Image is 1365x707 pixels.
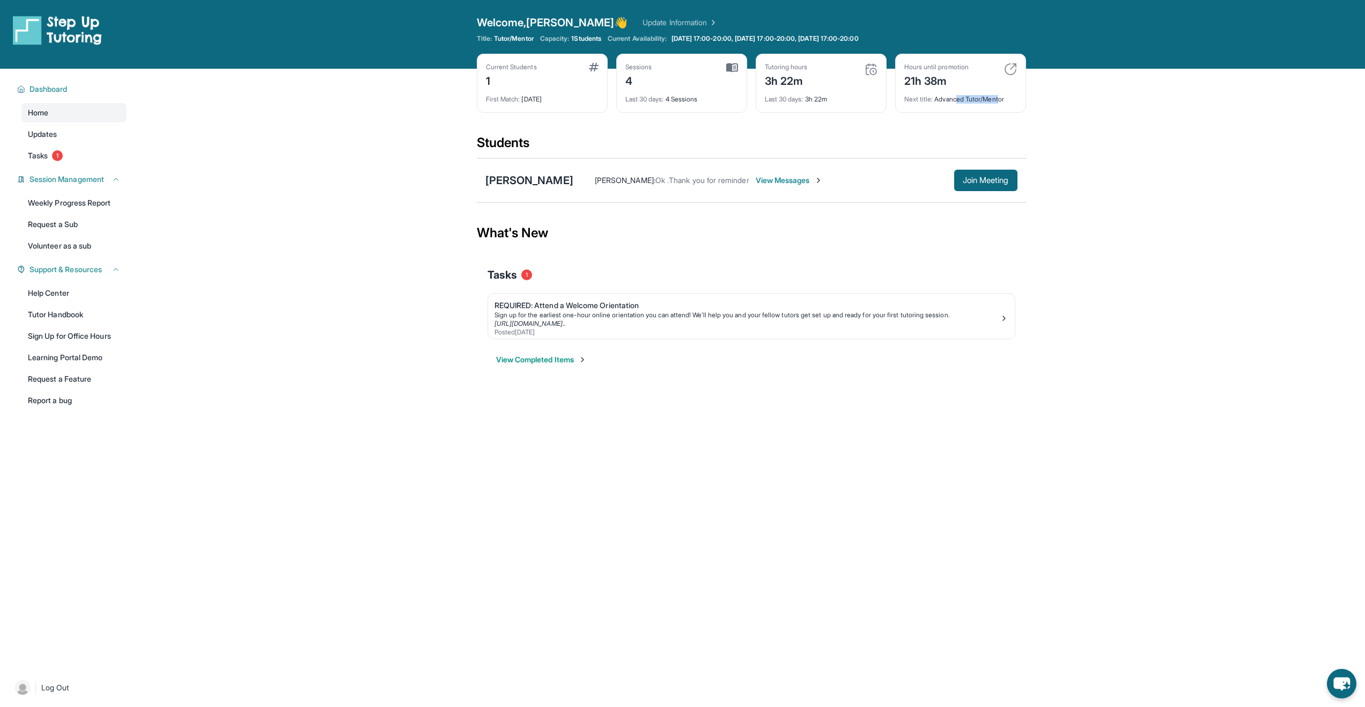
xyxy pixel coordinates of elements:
a: Learning Portal Demo [21,348,127,367]
img: user-img [15,680,30,695]
span: Support & Resources [29,264,102,275]
div: Sessions [625,63,652,71]
span: Last 30 days : [765,95,803,103]
div: Advanced Tutor/Mentor [904,89,1017,104]
div: [PERSON_NAME] [485,173,573,188]
a: Update Information [643,17,718,28]
span: 1 [521,269,532,280]
button: Support & Resources [25,264,120,275]
div: 3h 22m [765,71,808,89]
a: Report a bug [21,391,127,410]
div: What's New [477,209,1026,257]
a: [DATE] 17:00-20:00, [DATE] 17:00-20:00, [DATE] 17:00-20:00 [669,34,861,43]
span: Last 30 days : [625,95,664,103]
div: Students [477,134,1026,158]
span: First Match : [486,95,520,103]
span: 1 [52,150,63,161]
div: Tutoring hours [765,63,808,71]
a: |Log Out [11,676,127,699]
img: Chevron Right [707,17,718,28]
a: Request a Feature [21,369,127,389]
span: [PERSON_NAME] : [595,176,655,185]
a: Help Center [21,283,127,303]
a: [URL][DOMAIN_NAME].. [495,319,566,327]
div: Hours until promotion [904,63,969,71]
span: Tasks [488,267,517,282]
a: REQUIRED: Attend a Welcome OrientationSign up for the earliest one-hour online orientation you ca... [488,294,1015,339]
span: | [34,681,37,694]
a: Request a Sub [21,215,127,234]
button: Dashboard [25,84,120,94]
div: 4 [625,71,652,89]
div: 4 Sessions [625,89,738,104]
img: logo [13,15,102,45]
span: Capacity: [540,34,570,43]
img: Chevron-Right [814,176,823,185]
a: Tutor Handbook [21,305,127,324]
div: [DATE] [486,89,599,104]
span: Join Meeting [963,177,1009,184]
span: Updates [28,129,57,140]
div: REQUIRED: Attend a Welcome Orientation [495,300,1000,311]
a: Sign Up for Office Hours [21,326,127,346]
button: chat-button [1327,669,1356,698]
span: Next title : [904,95,933,103]
a: Updates [21,125,127,144]
span: 1 Students [571,34,601,43]
span: Title: [477,34,492,43]
img: card [589,63,599,71]
div: Current Students [486,63,537,71]
span: Session Management [29,174,104,185]
span: Tasks [28,150,48,161]
a: Weekly Progress Report [21,193,127,213]
div: 3h 22m [765,89,877,104]
span: Tutor/Mentor [494,34,534,43]
img: card [865,63,877,76]
button: Session Management [25,174,120,185]
span: Ok .Thank you for reminder [655,176,749,185]
a: Volunteer as a sub [21,236,127,256]
span: Dashboard [29,84,68,94]
span: Welcome, [PERSON_NAME] 👋 [477,15,628,30]
div: 1 [486,71,537,89]
span: [DATE] 17:00-20:00, [DATE] 17:00-20:00, [DATE] 17:00-20:00 [672,34,859,43]
button: View Completed Items [496,354,587,365]
img: card [726,63,738,72]
span: Current Availability: [608,34,667,43]
a: Home [21,103,127,122]
button: Join Meeting [954,170,1017,191]
div: Sign up for the earliest one-hour online orientation you can attend! We’ll help you and your fell... [495,311,1000,319]
span: View Messages [756,175,823,186]
img: card [1004,63,1017,76]
span: Log Out [41,682,69,693]
div: Posted [DATE] [495,328,1000,337]
div: 21h 38m [904,71,969,89]
span: Home [28,107,48,118]
a: Tasks1 [21,146,127,165]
